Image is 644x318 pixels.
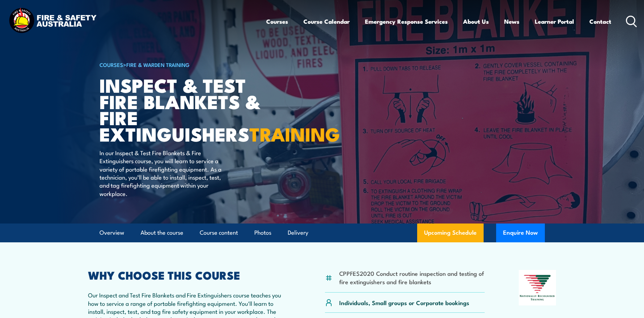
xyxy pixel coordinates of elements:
a: Emergency Response Services [365,12,448,31]
a: Photos [254,224,271,242]
a: About Us [463,12,489,31]
a: News [504,12,519,31]
a: Contact [589,12,611,31]
a: Overview [100,224,124,242]
a: Upcoming Schedule [417,224,484,242]
a: Course Calendar [303,12,350,31]
p: In our Inspect & Test Fire Blankets & Fire Extinguishers course, you will learn to service a vari... [100,149,226,197]
a: About the course [141,224,183,242]
a: Delivery [288,224,308,242]
p: Individuals, Small groups or Corporate bookings [339,298,469,306]
a: COURSES [100,61,123,68]
a: Learner Portal [535,12,574,31]
button: Enquire Now [496,224,545,242]
h6: > [100,60,271,69]
h1: Inspect & Test Fire Blankets & Fire Extinguishers [100,77,271,142]
a: Course content [200,224,238,242]
strong: TRAINING [249,119,340,148]
img: Nationally Recognised Training logo. [519,270,556,305]
li: CPPFES2020 Conduct routine inspection and testing of fire extinguishers and fire blankets [339,269,485,286]
h2: WHY CHOOSE THIS COURSE [88,270,291,280]
a: Fire & Warden Training [126,61,190,68]
a: Courses [266,12,288,31]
